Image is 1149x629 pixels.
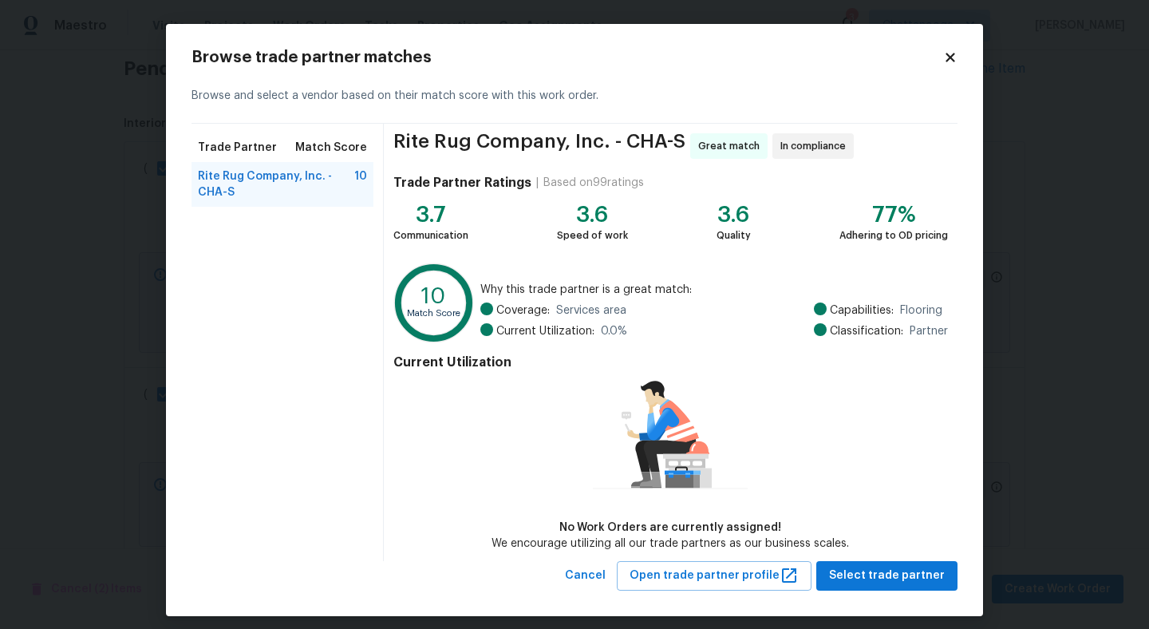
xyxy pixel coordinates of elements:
div: 77% [839,207,948,223]
div: No Work Orders are currently assigned! [492,520,849,536]
span: Rite Rug Company, Inc. - CHA-S [393,133,685,159]
div: 3.6 [717,207,751,223]
div: | [531,175,543,191]
span: Great match [698,138,766,154]
div: We encourage utilizing all our trade partners as our business scales. [492,536,849,552]
button: Select trade partner [816,561,958,591]
text: Match Score [407,309,460,318]
h4: Trade Partner Ratings [393,175,531,191]
span: 0.0 % [601,323,627,339]
span: Classification: [830,323,903,339]
span: Match Score [295,140,367,156]
span: Trade Partner [198,140,277,156]
button: Open trade partner profile [617,561,811,591]
span: Capabilities: [830,303,894,318]
div: Browse and select a vendor based on their match score with this work order. [191,69,958,124]
span: Why this trade partner is a great match: [480,282,948,298]
div: Based on 99 ratings [543,175,644,191]
span: Select trade partner [829,566,945,586]
span: Open trade partner profile [630,566,799,586]
span: Coverage: [496,303,550,318]
span: Partner [910,323,948,339]
span: In compliance [780,138,852,154]
span: Current Utilization: [496,323,594,339]
button: Cancel [559,561,612,591]
span: Cancel [565,566,606,586]
span: Rite Rug Company, Inc. - CHA-S [198,168,354,200]
div: 3.7 [393,207,468,223]
text: 10 [421,285,446,307]
h4: Current Utilization [393,354,948,370]
span: Services area [556,303,626,318]
span: Flooring [900,303,942,318]
div: Communication [393,227,468,243]
div: Speed of work [557,227,628,243]
h2: Browse trade partner matches [191,49,943,65]
div: Adhering to OD pricing [839,227,948,243]
div: 3.6 [557,207,628,223]
span: 10 [354,168,367,200]
div: Quality [717,227,751,243]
